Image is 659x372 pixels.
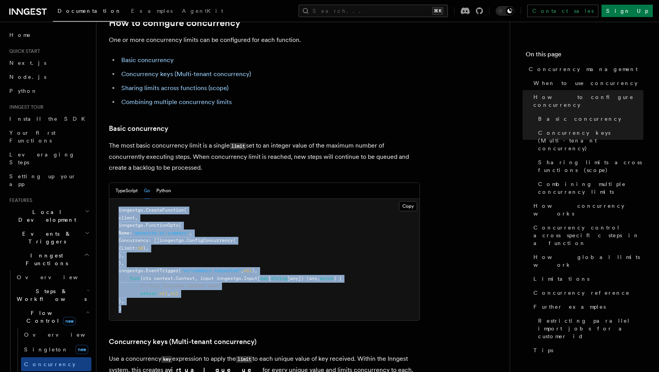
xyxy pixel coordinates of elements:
a: Concurrency control across specific steps in a function [530,221,643,250]
span: return [140,291,157,296]
span: Restricting parallel import jobs for a customer id [538,317,643,340]
span: Tips [533,346,553,354]
span: Your first Functions [9,130,56,144]
a: Documentation [53,2,126,22]
span: nil [170,291,178,296]
span: Events & Triggers [6,230,85,245]
button: Python [156,183,171,199]
span: // Your function handler here [140,283,219,289]
span: AgentKit [182,8,223,14]
kbd: ⌘K [432,7,443,15]
p: The most basic concurrency limit is a single set to an integer value of the maximum number of con... [109,140,420,173]
span: [ [268,276,271,281]
a: Limitations [530,272,643,286]
a: How to configure concurrency [530,90,643,112]
span: Flow Control [14,309,86,325]
a: Next.js [6,56,91,70]
span: }, [143,245,149,251]
code: limit [230,143,246,149]
span: Overview [17,274,97,280]
a: Sharing limits across functions (scope) [121,84,229,92]
span: ) [119,306,121,311]
a: How to configure concurrency [109,17,240,28]
a: Restricting parallel import jobs for a customer id [535,314,643,343]
a: Your first Functions [6,126,91,148]
span: Sharing limits across functions (scope) [538,158,643,174]
a: Combining multiple concurrency limits [535,177,643,199]
a: Concurrency keys (Multi-tenant concurrency) [109,336,257,347]
a: Examples [126,2,177,21]
span: Install the SDK [9,116,90,122]
a: Sharing limits across functions (scope) [535,155,643,177]
button: Steps & Workflows [14,284,91,306]
span: Concurrency keys (Multi-tenant concurrency) [538,129,643,152]
span: Concurrency control across specific steps in a function [533,224,643,247]
h4: On this page [526,50,643,62]
a: Node.js [6,70,91,84]
span: }, [119,261,124,266]
a: When to use concurrency [530,76,643,90]
button: Local Development [6,205,91,227]
span: Combining multiple concurrency limits [538,180,643,196]
span: Examples [131,8,173,14]
span: , [189,230,192,236]
span: Limitations [533,275,589,283]
span: Concurrency reference [533,289,630,297]
a: Basic concurrency [535,112,643,126]
a: Basic concurrency [121,56,174,64]
a: Tips [530,343,643,357]
span: Further examples [533,303,606,311]
span: CreateFunction [146,207,184,213]
span: Documentation [58,8,122,14]
a: Sign Up [601,5,653,17]
a: Setting up your app [6,169,91,191]
button: Flow Controlnew [14,306,91,328]
span: ), [252,268,257,273]
span: new [75,345,88,354]
span: }, [119,253,124,258]
span: (ctx context.Context, input inngestgo.Input[ [140,276,260,281]
span: map [260,276,268,281]
a: Singletonnew [21,342,91,357]
a: Basic concurrency [109,123,168,134]
span: inngestgo. [119,207,146,213]
a: Combining multiple concurrency limits [121,98,232,106]
button: Inngest Functions [6,249,91,270]
a: Concurrency reference [530,286,643,300]
span: Concurrency management [529,65,638,73]
span: "generate-ai-summary" [132,230,189,236]
span: Name: [119,230,132,236]
button: Copy [399,201,417,211]
span: client, [119,215,138,221]
a: Install the SDK [6,112,91,126]
span: 10 [138,245,143,251]
span: }, [119,298,124,304]
span: EventTrigger [146,268,178,273]
a: Contact sales [527,5,598,17]
span: Local Development [6,208,85,224]
button: Events & Triggers [6,227,91,249]
span: , [168,291,170,296]
span: func [129,276,140,281]
span: Steps & Workflows [14,287,87,303]
a: How concurrency works [530,199,643,221]
span: inngestgo.FunctionOpts{ [119,223,181,228]
span: ) { [334,276,342,281]
span: ( [184,207,187,213]
span: Basic concurrency [538,115,621,123]
span: inngestgo. [119,268,146,273]
a: Python [6,84,91,98]
span: Quick start [6,48,40,54]
span: Node.js [9,74,46,80]
span: Concurrency [24,361,75,367]
span: new [63,317,76,325]
a: Concurrency keys (Multi-tenant concurrency) [535,126,643,155]
span: Overview [24,332,104,338]
span: How concurrency works [533,202,643,217]
span: nil [159,291,168,296]
a: How global limits work [530,250,643,272]
button: Search...⌘K [299,5,448,17]
span: Inngest Functions [6,252,84,267]
span: ]any]) (any, [287,276,320,281]
a: AgentKit [177,2,228,21]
